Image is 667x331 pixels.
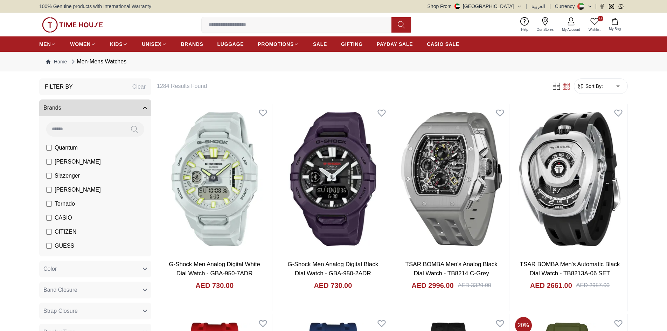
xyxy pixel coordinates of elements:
span: GIFTING [341,41,363,48]
div: Men-Mens Watches [70,57,126,66]
img: United Arab Emirates [454,4,460,9]
a: Our Stores [533,16,558,34]
span: [PERSON_NAME] [55,158,101,166]
a: LUGGAGE [217,38,244,50]
img: ... [42,17,103,33]
span: My Account [559,27,583,32]
a: TSAR BOMBA Men's Automatic Black Dial Watch - TB8213A-06 SET [520,261,620,277]
span: Slazenger [55,172,80,180]
img: TSAR BOMBA Men's Automatic Black Dial Watch - TB8213A-06 SET [512,104,627,254]
a: G-Shock Men Analog Digital White Dial Watch - GBA-950-7ADR [169,261,260,277]
a: BRANDS [181,38,203,50]
span: PAYDAY SALE [377,41,413,48]
span: GUESS [55,242,74,250]
button: العربية [531,3,545,10]
span: PROMOTIONS [258,41,294,48]
span: Color [43,265,57,273]
input: Quantum [46,145,52,151]
span: Strap Closure [43,307,78,315]
button: Brands [39,99,151,116]
span: Sort By: [584,83,603,90]
input: CITIZEN [46,229,52,235]
h6: 1284 Results Found [157,82,543,90]
span: UNISEX [142,41,161,48]
div: AED 2957.00 [576,281,610,290]
a: UNISEX [142,38,167,50]
h4: AED 2996.00 [411,281,453,290]
button: My Bag [605,16,625,33]
button: Color [39,261,151,277]
img: G-Shock Men Analog Digital White Dial Watch - GBA-950-7ADR [157,104,272,254]
span: LUGGAGE [217,41,244,48]
a: Whatsapp [618,4,624,9]
div: Clear [132,83,146,91]
span: Tornado [55,200,75,208]
a: WOMEN [70,38,96,50]
input: [PERSON_NAME] [46,159,52,165]
nav: Breadcrumb [39,52,628,71]
img: G-Shock Men Analog Digital Black Dial Watch - GBA-950-2ADR [275,104,390,254]
input: Tornado [46,201,52,207]
span: KIDS [110,41,123,48]
a: MEN [39,38,56,50]
span: CASIO SALE [427,41,459,48]
h4: AED 2661.00 [530,281,572,290]
span: Our Stores [534,27,556,32]
span: MEN [39,41,51,48]
span: 0 [598,16,603,21]
a: TSAR BOMBA Men's Analog Black Dial Watch - TB8214 C-Grey [405,261,498,277]
img: TSAR BOMBA Men's Analog Black Dial Watch - TB8214 C-Grey [394,104,509,254]
span: Quantum [55,144,78,152]
span: BRANDS [181,41,203,48]
span: SALE [313,41,327,48]
a: PAYDAY SALE [377,38,413,50]
input: GUESS [46,243,52,249]
input: [PERSON_NAME] [46,187,52,193]
span: My Bag [606,26,624,32]
span: Help [518,27,531,32]
button: Strap Closure [39,303,151,319]
a: Help [517,16,533,34]
span: CASIO [55,214,72,222]
span: Band Closure [43,286,77,294]
button: Band Closure [39,282,151,298]
div: Currency [555,3,578,10]
a: CASIO SALE [427,38,459,50]
a: SALE [313,38,327,50]
button: Sort By: [577,83,603,90]
span: CITIZEN [55,228,76,236]
a: G-Shock Men Analog Digital Black Dial Watch - GBA-950-2ADR [287,261,378,277]
a: PROMOTIONS [258,38,299,50]
span: | [595,3,597,10]
span: | [549,3,551,10]
h4: AED 730.00 [195,281,234,290]
a: KIDS [110,38,128,50]
a: GIFTING [341,38,363,50]
input: Slazenger [46,173,52,179]
h4: AED 730.00 [314,281,352,290]
button: Shop From[GEOGRAPHIC_DATA] [428,3,522,10]
span: Brands [43,104,61,112]
span: | [526,3,528,10]
h3: Filter By [45,83,73,91]
span: Wishlist [586,27,603,32]
input: CASIO [46,215,52,221]
a: Instagram [609,4,614,9]
div: AED 3329.00 [458,281,491,290]
a: 0Wishlist [584,16,605,34]
span: [PERSON_NAME] [55,186,101,194]
span: ORIENT [55,256,76,264]
span: WOMEN [70,41,91,48]
span: 100% Genuine products with International Warranty [39,3,151,10]
a: Facebook [599,4,605,9]
a: Home [46,58,67,65]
